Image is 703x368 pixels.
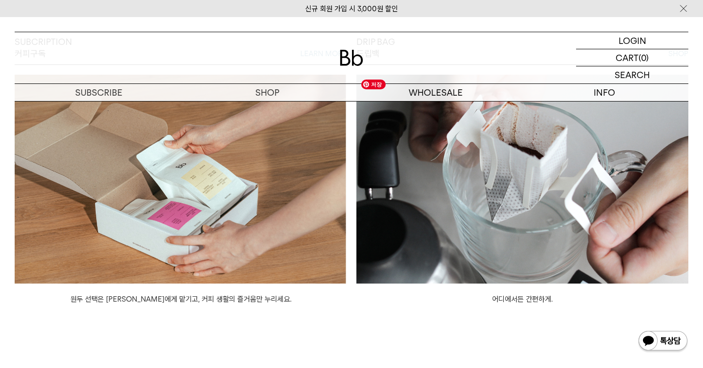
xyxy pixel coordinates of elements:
p: (0) [639,49,649,66]
p: SEARCH [615,66,650,83]
a: SUBSCRIBE [15,84,183,101]
a: LOGIN [576,32,688,49]
img: 카카오톡 채널 1:1 채팅 버튼 [638,330,688,353]
img: 커피 정기구매 [15,75,347,284]
img: 로고 [340,50,363,66]
p: CART [616,49,639,66]
p: LOGIN [619,32,646,49]
img: 드립백 구매 [356,75,688,284]
p: INFO [520,84,688,101]
a: 원두 선택은 [PERSON_NAME]에게 맡기고, 커피 생활의 즐거움만 누리세요. [70,295,291,304]
a: 신규 회원 가입 시 3,000원 할인 [305,4,398,13]
p: WHOLESALE [351,84,520,101]
a: CART (0) [576,49,688,66]
span: 저장 [361,80,386,89]
a: 어디에서든 간편하게. [492,295,553,304]
a: SHOP [183,84,351,101]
